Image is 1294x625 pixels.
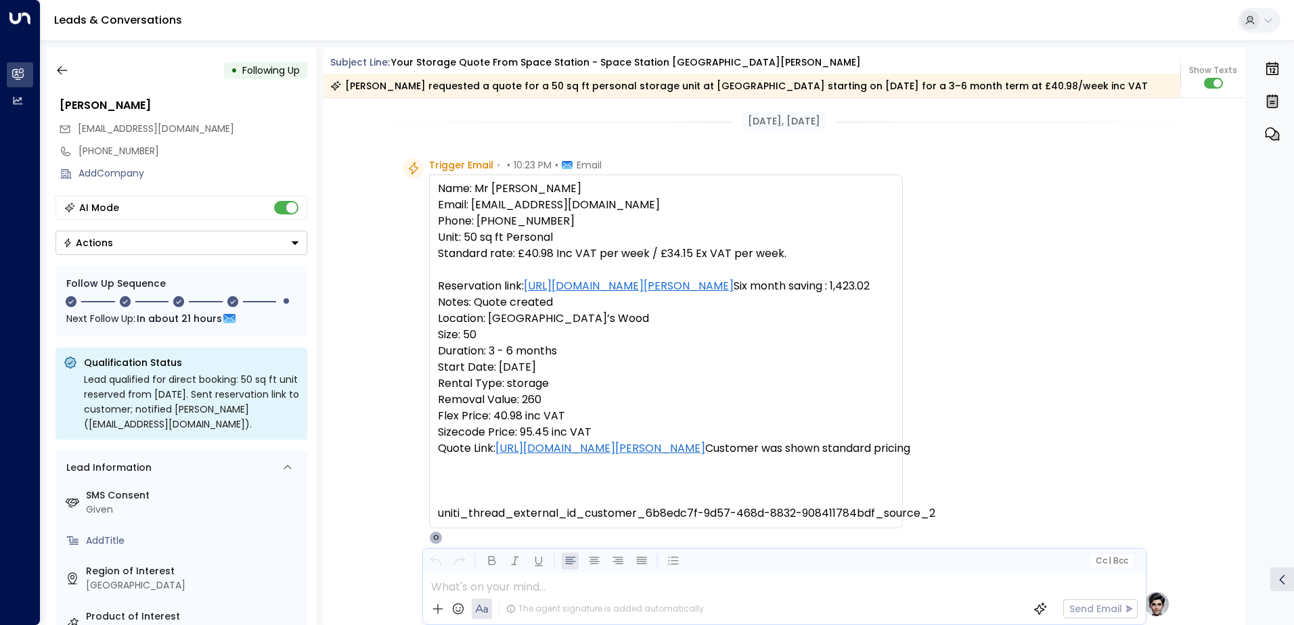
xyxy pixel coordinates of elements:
span: Email [577,158,602,172]
div: Button group with a nested menu [55,231,307,255]
div: O [429,531,443,545]
div: The agent signature is added automatically [506,603,704,615]
span: [EMAIL_ADDRESS][DOMAIN_NAME] [78,122,234,135]
span: piotrkosedka85@gmail.com [78,122,234,136]
span: Cc Bcc [1095,556,1128,565]
span: Trigger Email [429,158,493,172]
div: [GEOGRAPHIC_DATA] [86,578,302,593]
div: Follow Up Sequence [66,277,296,291]
div: Given [86,503,302,517]
span: In about 21 hours [137,311,222,326]
span: | [1109,556,1111,565]
button: Redo [451,553,468,570]
span: Following Up [242,64,300,77]
a: [URL][DOMAIN_NAME][PERSON_NAME] [524,278,734,294]
pre: Name: Mr [PERSON_NAME] Email: [EMAIL_ADDRESS][DOMAIN_NAME] Phone: [PHONE_NUMBER] Unit: 50 sq ft P... [438,181,894,522]
a: [URL][DOMAIN_NAME][PERSON_NAME] [495,440,705,457]
div: AddCompany [79,166,307,181]
button: Cc|Bcc [1090,555,1133,568]
p: Qualification Status [84,356,299,369]
a: Leads & Conversations [54,12,182,28]
div: Lead Information [62,461,152,475]
span: Show Texts [1189,64,1237,76]
div: Lead qualified for direct booking: 50 sq ft unit reserved from [DATE]. Sent reservation link to c... [84,372,299,432]
div: Actions [63,237,113,249]
img: profile-logo.png [1143,591,1170,618]
label: Product of Interest [86,609,302,624]
span: • [497,158,500,172]
div: [PERSON_NAME] [60,97,307,114]
button: Actions [55,231,307,255]
div: [DATE], [DATE] [742,112,826,131]
div: Your storage quote from Space Station - Space Station [GEOGRAPHIC_DATA][PERSON_NAME] [391,55,861,70]
span: Subject Line: [330,55,390,69]
div: [PHONE_NUMBER] [79,144,307,158]
span: • [507,158,510,172]
div: AddTitle [86,534,302,548]
label: Region of Interest [86,564,302,578]
span: • [555,158,558,172]
div: Next Follow Up: [66,311,296,326]
span: 10:23 PM [514,158,552,172]
div: • [231,58,238,83]
label: SMS Consent [86,488,302,503]
button: Undo [427,553,444,570]
div: [PERSON_NAME] requested a quote for a 50 sq ft personal storage unit at [GEOGRAPHIC_DATA] startin... [330,79,1148,93]
div: AI Mode [79,201,119,214]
